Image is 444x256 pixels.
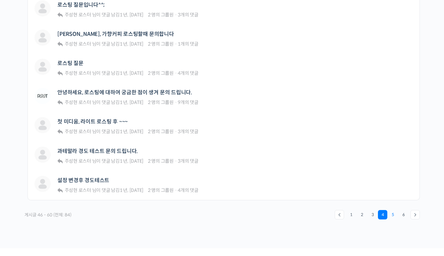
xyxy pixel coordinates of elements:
a: 1 년, [DATE] [120,70,144,76]
span: 님이 댓글 남김 [64,187,144,193]
span: · [175,70,177,76]
a: 주성현 로스터 [64,129,91,135]
div: 게시글 46 - 60 (전체: 84) [24,210,72,220]
a: 1 년, [DATE] [120,129,144,135]
a: 2 [357,210,367,219]
span: 2 명의 그룹원 [148,12,174,18]
span: 님이 댓글 남김 [64,41,144,47]
span: 2 명의 그룹원 [148,70,174,76]
a: 홈 [2,200,44,217]
span: 주성현 로스터 [65,12,91,18]
a: → [410,210,420,219]
a: 주성현 로스터 [64,99,91,105]
a: 1 년, [DATE] [120,158,144,164]
span: 9개의 댓글 [178,99,199,105]
a: 1 년, [DATE] [120,187,144,193]
a: 1 년, [DATE] [120,41,144,47]
span: 2 명의 그룹원 [148,99,174,105]
span: 4개의 댓글 [178,187,199,193]
a: 대화 [44,200,87,217]
span: 님이 댓글 남김 [64,12,144,18]
span: 2 명의 그룹원 [148,158,174,164]
a: 주성현 로스터 [64,41,91,47]
span: 3개의 댓글 [178,158,199,164]
a: 1 년, [DATE] [120,12,144,18]
span: · [175,99,177,105]
a: 설정 [87,200,129,217]
span: 2 명의 그룹원 [148,41,174,47]
span: 대화 [61,211,69,216]
a: 1 년, [DATE] [120,99,144,105]
span: 주성현 로스터 [65,99,91,105]
a: 안녕하세요, 로스팅에 대하여 궁금한 점이 생겨 문의 드립니다. [57,89,192,96]
a: 6 [399,210,408,219]
a: 주성현 로스터 [64,12,91,18]
span: 2 명의 그룹원 [148,187,174,193]
a: 과테말라 경도 테스트 문의 드립니다. [57,148,138,154]
span: 홈 [21,210,25,216]
a: 설정 변경후 경도테스트 [57,177,109,184]
span: · [175,158,177,164]
a: 주성현 로스터 [64,158,91,164]
span: 1개의 댓글 [178,41,199,47]
span: 2 명의 그룹원 [148,129,174,135]
span: 주성현 로스터 [65,129,91,135]
a: 3 [368,210,377,219]
a: ← [335,210,344,219]
span: · [175,12,177,18]
span: 님이 댓글 남김 [64,129,144,135]
a: 로스팅 질문 [57,60,84,66]
span: 4개의 댓글 [178,70,199,76]
a: 로스팅 질문입니다^^; [57,2,105,8]
span: 4 [378,210,387,219]
span: 3개의 댓글 [178,12,199,18]
a: 5 [388,210,397,219]
a: 주성현 로스터 [64,187,91,193]
span: · [175,129,177,135]
a: [PERSON_NAME], 가향커피 로스팅할때 문의합니다 [57,31,174,37]
a: 주성현 로스터 [64,70,91,76]
span: 설정 [104,210,112,216]
span: 주성현 로스터 [65,70,91,76]
span: 3개의 댓글 [178,129,199,135]
span: 주성현 로스터 [65,158,91,164]
span: 주성현 로스터 [65,187,91,193]
span: 님이 댓글 남김 [64,70,144,76]
span: · [175,41,177,47]
span: 님이 댓글 남김 [64,99,144,105]
a: 첫 미디움, 라이트 로스팅 후 ~~~ [57,118,128,125]
span: 님이 댓글 남김 [64,158,144,164]
span: · [175,187,177,193]
a: 1 [346,210,356,219]
span: 주성현 로스터 [65,41,91,47]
